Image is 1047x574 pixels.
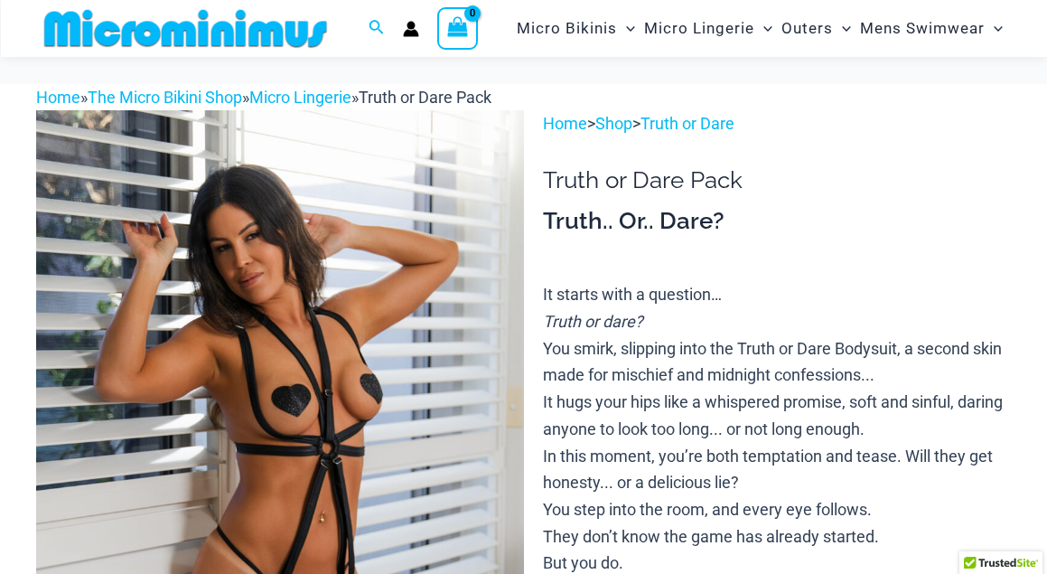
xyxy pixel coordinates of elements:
i: Truth or dare? [543,312,643,331]
span: Mens Swimwear [860,5,985,52]
span: Outers [781,5,833,52]
img: MM SHOP LOGO FLAT [37,8,334,49]
a: View Shopping Cart, empty [437,7,479,49]
a: Shop [595,114,632,133]
a: The Micro Bikini Shop [88,88,242,107]
a: Micro BikinisMenu ToggleMenu Toggle [512,5,640,52]
span: Menu Toggle [985,5,1003,52]
a: Home [543,114,587,133]
span: Micro Lingerie [644,5,754,52]
span: Truth or Dare Pack [359,88,491,107]
span: Menu Toggle [617,5,635,52]
span: Micro Bikinis [517,5,617,52]
span: Menu Toggle [754,5,772,52]
a: Mens SwimwearMenu ToggleMenu Toggle [855,5,1007,52]
a: Account icon link [403,21,419,37]
h1: Truth or Dare Pack [543,166,1011,194]
a: Truth or Dare [640,114,734,133]
a: OutersMenu ToggleMenu Toggle [777,5,855,52]
a: Home [36,88,80,107]
span: Menu Toggle [833,5,851,52]
a: Micro Lingerie [249,88,351,107]
nav: Site Navigation [509,3,1011,54]
span: » » » [36,88,491,107]
p: > > [543,110,1011,137]
a: Micro LingerieMenu ToggleMenu Toggle [640,5,777,52]
h3: Truth.. Or.. Dare? [543,206,1011,237]
a: Search icon link [369,17,385,40]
